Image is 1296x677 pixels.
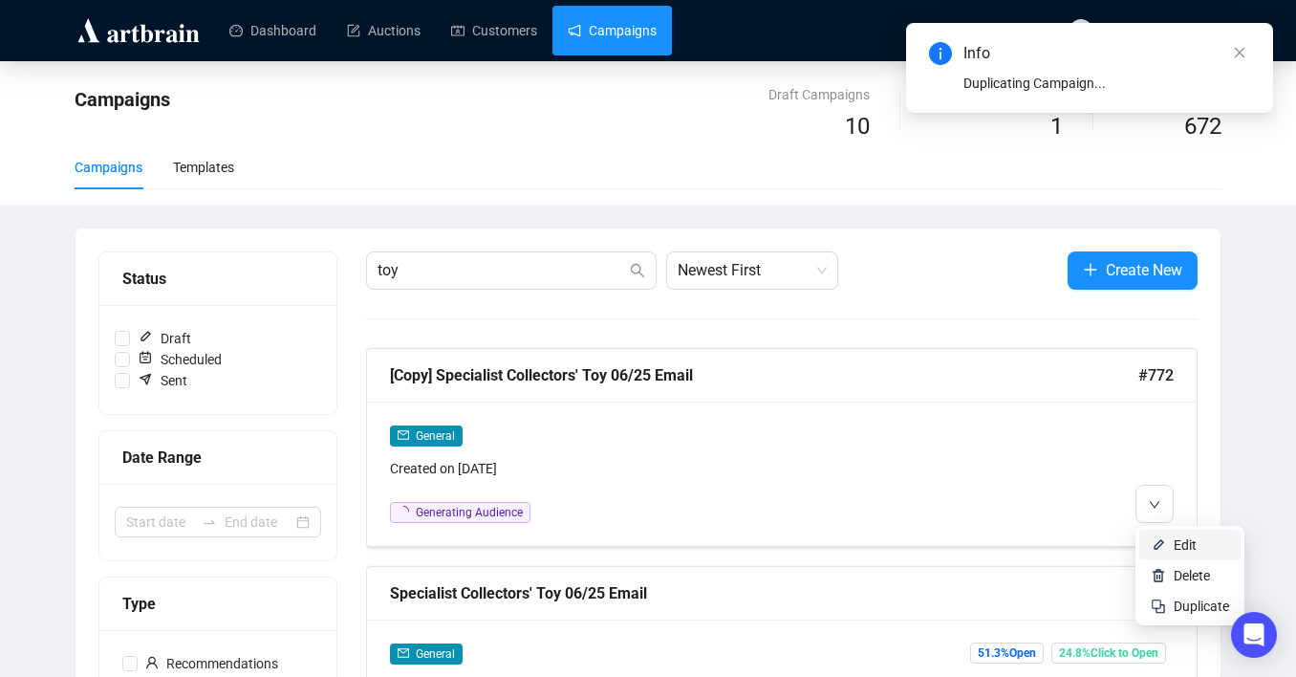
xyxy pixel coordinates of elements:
div: Status [122,267,313,291]
span: Scheduled [130,349,229,370]
span: Sent [130,370,195,391]
img: svg+xml;base64,PHN2ZyB4bWxucz0iaHR0cDovL3d3dy53My5vcmcvMjAwMC9zdmciIHhtbG5zOnhsaW5rPSJodHRwOi8vd3... [1151,537,1166,553]
a: Auctions [347,6,421,55]
button: Create New [1068,251,1198,290]
a: Campaigns [568,6,657,55]
span: Edit [1174,537,1197,553]
div: Type [122,592,313,616]
div: Date Range [122,446,313,470]
span: user [145,656,159,669]
span: 24.8% Click to Open [1051,643,1166,664]
span: General [416,647,455,661]
img: svg+xml;base64,PHN2ZyB4bWxucz0iaHR0cDovL3d3dy53My5vcmcvMjAwMC9zdmciIHdpZHRoPSIyNCIgaGVpZ2h0PSIyNC... [1151,599,1166,614]
span: #772 [1138,363,1174,387]
input: Search Campaign... [378,259,626,282]
span: to [202,514,217,530]
div: [Copy] Specialist Collectors' Toy 06/25 Email [390,363,1138,387]
a: [Copy] Specialist Collectors' Toy 06/25 Email#772mailGeneralCreated on [DATE]loadingGenerating Au... [366,348,1198,547]
span: Newest First [678,252,827,289]
div: Created on [DATE] [390,458,975,479]
span: Generating Audience [416,506,523,519]
span: General [416,429,455,443]
a: Close [1229,42,1250,63]
span: Recommendations [138,653,286,674]
div: Info [963,42,1250,65]
img: svg+xml;base64,PHN2ZyB4bWxucz0iaHR0cDovL3d3dy53My5vcmcvMjAwMC9zdmciIHhtbG5zOnhsaW5rPSJodHRwOi8vd3... [1151,568,1166,583]
input: End date [225,512,292,533]
span: plus [1083,262,1098,277]
span: mail [398,429,409,441]
div: Draft Campaigns [768,84,870,105]
a: Customers [451,6,537,55]
span: Campaigns [75,88,170,111]
span: Draft [130,328,199,349]
img: logo [75,15,203,46]
span: swap-right [202,514,217,530]
span: search [630,263,645,278]
span: KL [1073,20,1089,40]
span: 51.3% Open [970,643,1044,664]
span: Create New [1106,258,1182,282]
span: mail [398,647,409,659]
a: Dashboard [229,6,316,55]
span: close [1233,46,1246,59]
div: Templates [173,157,234,178]
div: Duplicating Campaign... [963,73,1250,94]
span: down [1149,499,1160,511]
input: Start date [126,512,194,533]
span: 10 [845,113,870,140]
span: info-circle [929,42,952,65]
div: Campaigns [75,157,142,178]
span: Delete [1174,568,1210,583]
span: Duplicate [1174,599,1229,614]
span: loading [398,506,409,517]
div: Open Intercom Messenger [1231,612,1277,658]
div: Specialist Collectors' Toy 06/25 Email [390,581,1138,605]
